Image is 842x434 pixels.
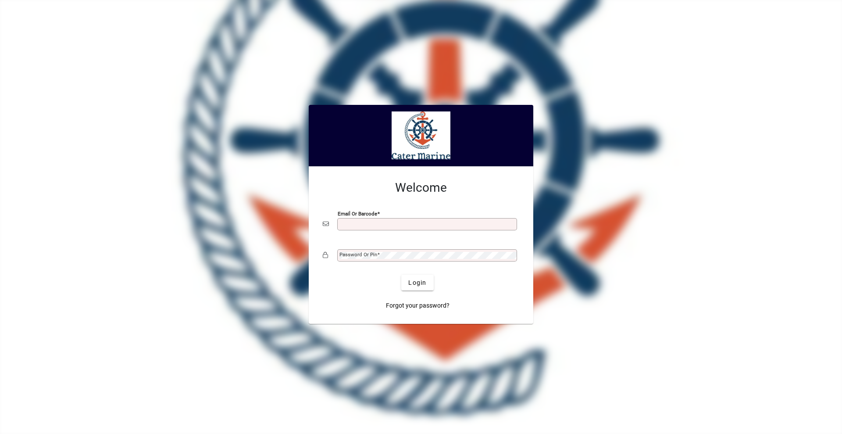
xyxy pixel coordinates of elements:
[401,275,433,291] button: Login
[339,251,377,258] mat-label: Password or Pin
[382,298,453,313] a: Forgot your password?
[386,301,450,310] span: Forgot your password?
[408,278,426,287] span: Login
[323,180,519,195] h2: Welcome
[338,211,377,217] mat-label: Email or Barcode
